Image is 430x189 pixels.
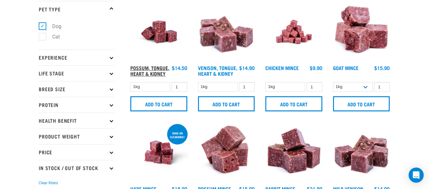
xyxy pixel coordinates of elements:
div: $15.90 [374,65,390,71]
img: Pile Of Cubed Venison Tongue Mix For Pets [196,2,257,62]
p: Life Stage [39,65,114,81]
p: Protein [39,97,114,113]
div: 500g on clearance! [167,128,188,142]
img: Possum Tongue Heart Kidney 1682 [129,2,189,62]
button: Clear filters [39,180,58,186]
p: Pet Type [39,1,114,17]
p: Breed Size [39,81,114,97]
a: Chicken Mince [265,66,299,69]
a: Goat Mince [333,66,359,69]
input: Add to cart [265,96,322,111]
p: Health Benefit [39,113,114,128]
div: Open Intercom Messenger [409,168,424,183]
img: Whole Minced Rabbit Cubes 01 [264,123,324,183]
p: Price [39,144,114,160]
input: Add to cart [198,96,255,111]
input: 1 [307,82,322,92]
img: 1077 Wild Goat Mince 01 [331,2,392,62]
input: Add to cart [333,96,390,111]
input: 1 [239,82,255,92]
img: Pile Of Cubed Wild Venison Mince For Pets [331,123,392,183]
label: Dog [42,22,64,30]
p: Product Weight [39,128,114,144]
div: $14.50 [172,65,187,71]
div: $14.90 [239,65,255,71]
input: Add to cart [130,96,187,111]
img: Chicken M Ince 1613 [264,2,324,62]
img: Raw Essentials Hare Mince Raw Bites For Cats & Dogs [129,123,189,183]
p: In Stock / Out Of Stock [39,160,114,176]
p: Experience [39,50,114,65]
div: $9.90 [310,65,322,71]
a: Venison, Tongue, Heart & Kidney [198,66,237,75]
input: 1 [374,82,390,92]
img: 1102 Possum Mince 01 [196,123,257,183]
input: 1 [172,82,187,92]
a: Possum, Tongue, Heart & Kidney [130,66,169,75]
label: Cat [42,33,62,41]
